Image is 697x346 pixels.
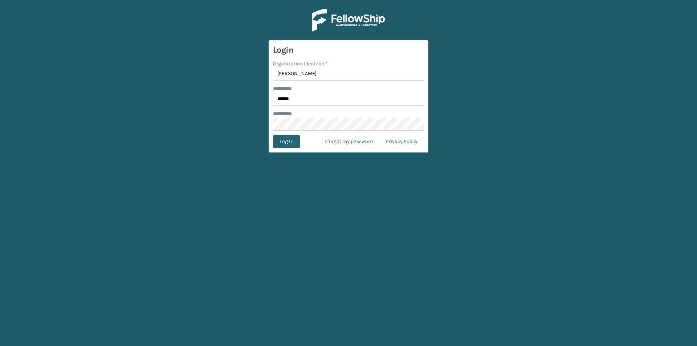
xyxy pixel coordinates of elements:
button: Log In [273,135,300,148]
label: Organization Identifier [273,60,328,68]
a: Privacy Policy [379,135,424,148]
h3: Login [273,45,424,56]
a: I forgot my password [318,135,379,148]
img: Logo [312,9,385,32]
